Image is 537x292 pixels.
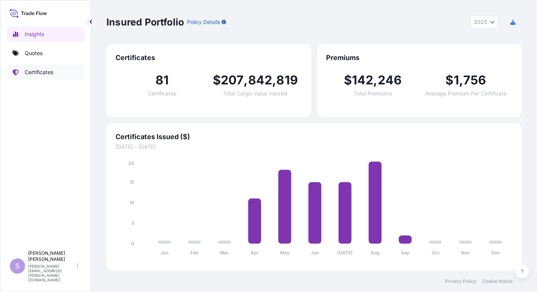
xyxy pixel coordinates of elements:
span: 207 [221,74,244,86]
span: 819 [276,74,298,86]
a: Privacy Policy [445,278,476,284]
p: Quotes [25,49,43,57]
span: [DATE] - [DATE] [116,143,513,151]
tspan: 0 [131,241,134,246]
tspan: Aug [371,250,380,256]
tspan: 20 [128,160,134,166]
a: Certificates [6,65,85,80]
tspan: Jan [160,250,168,256]
span: $ [213,74,221,86]
p: [PERSON_NAME] [PERSON_NAME] [28,250,75,262]
tspan: 10 [129,200,134,205]
tspan: Dec [491,250,500,256]
tspan: Nov [461,250,470,256]
span: 842 [248,74,272,86]
span: Certificates [148,91,176,96]
span: Certificates Issued ($) [116,132,513,141]
span: 756 [463,74,486,86]
p: Insured Portfolio [106,16,184,28]
tspan: Sep [401,250,410,256]
tspan: Apr [250,250,259,256]
span: 1 [454,74,459,86]
p: Policy Details [187,18,220,26]
tspan: 5 [131,220,134,226]
tspan: Jun [311,250,319,256]
span: Premiums [326,53,513,62]
p: Certificates [25,68,53,76]
span: Certificates [116,53,302,62]
tspan: [DATE] [337,250,353,256]
tspan: May [280,250,290,256]
span: $ [344,74,352,86]
tspan: Oct [432,250,440,256]
span: S [15,262,20,270]
a: Insights [6,27,85,42]
span: , [272,74,276,86]
span: Total Cargo Value Insured [223,91,287,96]
span: , [374,74,378,86]
a: Cookie Notice [482,278,513,284]
span: $ [446,74,454,86]
span: 81 [155,74,169,86]
tspan: Mar [220,250,229,256]
span: 2025 [474,18,487,26]
button: Year Selector [470,15,498,29]
p: [PERSON_NAME][EMAIL_ADDRESS][PERSON_NAME][DOMAIN_NAME] [28,264,75,282]
span: Total Premiums [354,91,392,96]
span: Average Premium Per Certificate [425,91,507,96]
span: 142 [352,74,374,86]
span: , [244,74,248,86]
p: Insights [25,30,44,38]
tspan: 15 [130,179,134,185]
a: Quotes [6,46,85,61]
span: , [459,74,463,86]
tspan: Feb [190,250,199,256]
span: 246 [378,74,402,86]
